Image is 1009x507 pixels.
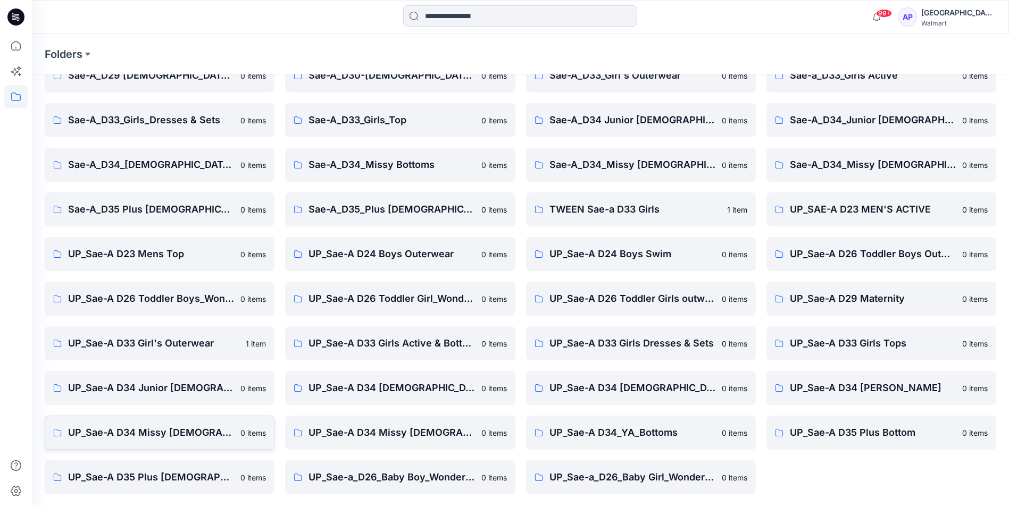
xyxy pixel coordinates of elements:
[722,293,747,305] p: 0 items
[285,326,515,360] a: UP_Sae-A D33 Girls Active & Bottoms0 items
[45,460,274,494] a: UP_Sae-A D35 Plus [DEMOGRAPHIC_DATA] Top0 items
[45,371,274,405] a: UP_Sae-A D34 Junior [DEMOGRAPHIC_DATA] top0 items
[481,70,507,81] p: 0 items
[481,293,507,305] p: 0 items
[45,416,274,450] a: UP_Sae-A D34 Missy [DEMOGRAPHIC_DATA] Dresses0 items
[790,291,956,306] p: UP_Sae-A D29 Maternity
[246,338,266,349] p: 1 item
[45,47,82,62] a: Folders
[308,113,474,128] p: Sae-A_D33_Girls_Top
[481,383,507,394] p: 0 items
[45,148,274,182] a: Sae-A_D34_[DEMOGRAPHIC_DATA] Outerwear0 items
[68,336,239,351] p: UP_Sae-A D33 Girl's Outerwear
[526,416,756,450] a: UP_Sae-A D34_YA_Bottoms0 items
[722,472,747,483] p: 0 items
[481,249,507,260] p: 0 items
[308,381,474,395] p: UP_Sae-A D34 [DEMOGRAPHIC_DATA] Knit Tops
[722,338,747,349] p: 0 items
[526,192,756,226] a: TWEEN Sae-a D33 Girls1 item
[790,113,956,128] p: Sae-A_D34_Junior [DEMOGRAPHIC_DATA] bottom
[962,383,988,394] p: 0 items
[962,70,988,81] p: 0 items
[526,326,756,360] a: UP_Sae-A D33 Girls Dresses & Sets0 items
[766,103,996,137] a: Sae-A_D34_Junior [DEMOGRAPHIC_DATA] bottom0 items
[790,202,956,217] p: UP_SAE-A D23 MEN'S ACTIVE
[45,192,274,226] a: Sae-A_D35 Plus [DEMOGRAPHIC_DATA] Bottom0 items
[285,148,515,182] a: Sae-A_D34_Missy Bottoms0 items
[962,427,988,438] p: 0 items
[549,381,715,395] p: UP_Sae-A D34 [DEMOGRAPHIC_DATA] Outerwear
[240,115,266,126] p: 0 items
[722,249,747,260] p: 0 items
[45,282,274,316] a: UP_Sae-A D26 Toddler Boys_Wonder Nation Sportswear0 items
[962,249,988,260] p: 0 items
[45,103,274,137] a: Sae-A_D33_Girls_Dresses & Sets0 items
[526,460,756,494] a: UP_Sae-a_D26_Baby Girl_Wonder Nation0 items
[790,157,956,172] p: Sae-A_D34_Missy [DEMOGRAPHIC_DATA] Top Woven
[962,159,988,171] p: 0 items
[962,204,988,215] p: 0 items
[722,427,747,438] p: 0 items
[308,470,474,485] p: UP_Sae-a_D26_Baby Boy_Wonder Nation
[68,425,234,440] p: UP_Sae-A D34 Missy [DEMOGRAPHIC_DATA] Dresses
[240,472,266,483] p: 0 items
[549,336,715,351] p: UP_Sae-A D33 Girls Dresses & Sets
[526,58,756,92] a: Sae-A_D33_Girl's Outerwear0 items
[766,237,996,271] a: UP_Sae-A D26 Toddler Boys Outwear0 items
[45,58,274,92] a: Sae-A_D29 [DEMOGRAPHIC_DATA] Sleepwear0 items
[790,68,956,83] p: Sae-a_D33_Girls Active
[308,336,474,351] p: UP_Sae-A D33 Girls Active & Bottoms
[45,237,274,271] a: UP_Sae-A D23 Mens Top0 items
[308,202,474,217] p: Sae-A_D35_Plus [DEMOGRAPHIC_DATA] Top
[790,336,956,351] p: UP_Sae-A D33 Girls Tops
[308,291,474,306] p: UP_Sae-A D26 Toddler Girl_Wonder Nation Sportswear
[308,157,474,172] p: Sae-A_D34_Missy Bottoms
[285,103,515,137] a: Sae-A_D33_Girls_Top0 items
[766,148,996,182] a: Sae-A_D34_Missy [DEMOGRAPHIC_DATA] Top Woven0 items
[481,159,507,171] p: 0 items
[68,381,234,395] p: UP_Sae-A D34 Junior [DEMOGRAPHIC_DATA] top
[549,113,715,128] p: Sae-A_D34 Junior [DEMOGRAPHIC_DATA] top
[285,371,515,405] a: UP_Sae-A D34 [DEMOGRAPHIC_DATA] Knit Tops0 items
[285,282,515,316] a: UP_Sae-A D26 Toddler Girl_Wonder Nation Sportswear0 items
[962,293,988,305] p: 0 items
[921,6,996,19] div: [GEOGRAPHIC_DATA]
[240,383,266,394] p: 0 items
[549,470,715,485] p: UP_Sae-a_D26_Baby Girl_Wonder Nation
[722,115,747,126] p: 0 items
[308,425,474,440] p: UP_Sae-A D34 Missy [DEMOGRAPHIC_DATA] Top Woven
[790,247,956,261] p: UP_Sae-A D26 Toddler Boys Outwear
[766,371,996,405] a: UP_Sae-A D34 [PERSON_NAME]0 items
[549,247,715,261] p: UP_Sae-A D24 Boys Swim
[790,425,956,440] p: UP_Sae-A D35 Plus Bottom
[240,159,266,171] p: 0 items
[722,159,747,171] p: 0 items
[549,68,715,83] p: Sae-A_D33_Girl's Outerwear
[766,326,996,360] a: UP_Sae-A D33 Girls Tops0 items
[68,113,234,128] p: Sae-A_D33_Girls_Dresses & Sets
[68,247,234,261] p: UP_Sae-A D23 Mens Top
[790,381,956,395] p: UP_Sae-A D34 [PERSON_NAME]
[549,202,721,217] p: TWEEN Sae-a D33 Girls
[68,470,234,485] p: UP_Sae-A D35 Plus [DEMOGRAPHIC_DATA] Top
[876,9,892,18] span: 99+
[240,427,266,438] p: 0 items
[68,68,234,83] p: Sae-A_D29 [DEMOGRAPHIC_DATA] Sleepwear
[45,326,274,360] a: UP_Sae-A D33 Girl's Outerwear1 item
[285,416,515,450] a: UP_Sae-A D34 Missy [DEMOGRAPHIC_DATA] Top Woven0 items
[240,249,266,260] p: 0 items
[285,237,515,271] a: UP_Sae-A D24 Boys Outerwear0 items
[240,204,266,215] p: 0 items
[549,157,715,172] p: Sae-A_D34_Missy [DEMOGRAPHIC_DATA] Dresses
[308,68,474,83] p: Sae-A_D30-[DEMOGRAPHIC_DATA] Maternity
[308,247,474,261] p: UP_Sae-A D24 Boys Outerwear
[766,58,996,92] a: Sae-a_D33_Girls Active0 items
[481,427,507,438] p: 0 items
[526,103,756,137] a: Sae-A_D34 Junior [DEMOGRAPHIC_DATA] top0 items
[68,202,234,217] p: Sae-A_D35 Plus [DEMOGRAPHIC_DATA] Bottom
[481,204,507,215] p: 0 items
[549,425,715,440] p: UP_Sae-A D34_YA_Bottoms
[722,70,747,81] p: 0 items
[766,416,996,450] a: UP_Sae-A D35 Plus Bottom0 items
